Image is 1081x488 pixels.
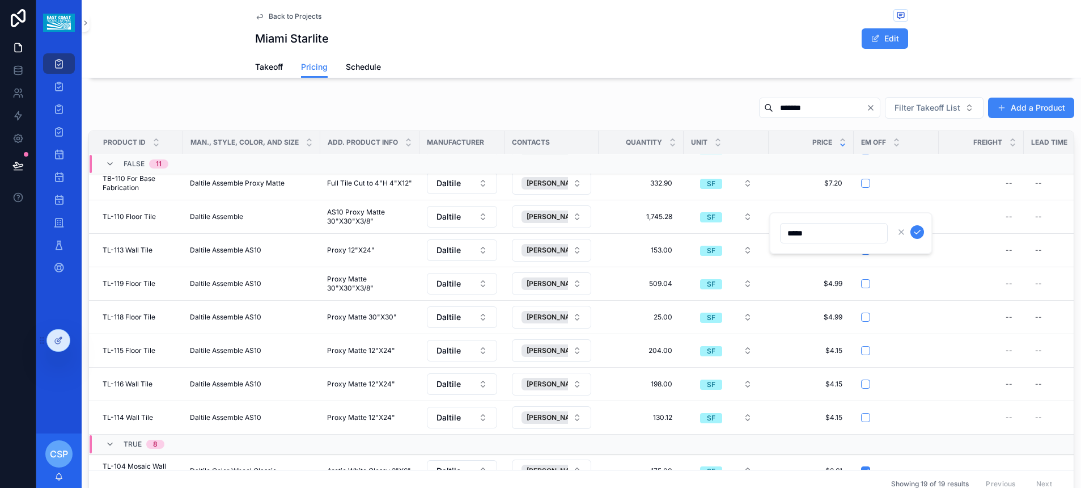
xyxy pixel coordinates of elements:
[512,205,591,228] button: Select Button
[124,440,142,449] span: TRUE
[1006,413,1012,422] div: --
[269,12,321,21] span: Back to Projects
[190,413,261,422] span: Daltile Assemble AS10
[427,239,497,261] button: Select Button
[780,279,842,288] span: $4.99
[512,460,591,482] button: Select Button
[50,447,68,461] span: CSP
[512,172,591,195] button: Select Button
[103,413,153,422] span: TL-114 Wall Tile
[988,98,1074,118] a: Add a Product
[427,407,497,428] button: Select Button
[427,206,497,228] button: Select Button
[861,138,886,147] span: Em Off
[610,279,672,288] span: 509.04
[522,411,599,424] button: Unselect 291
[691,307,761,327] button: Select Button
[327,313,397,322] span: Proxy Matte 30"X30"
[1035,179,1042,188] div: --
[255,12,321,21] a: Back to Projects
[610,313,672,322] span: 25.00
[522,244,599,256] button: Unselect 291
[522,378,599,390] button: Unselect 291
[427,306,497,328] button: Select Button
[691,207,761,227] button: Select Button
[43,14,74,32] img: App logo
[436,312,461,323] span: Daltile
[190,212,243,221] span: Daltile Assemble
[522,211,599,223] button: Unselect 291
[1035,246,1042,255] div: --
[866,103,880,112] button: Clear
[301,57,328,78] a: Pricing
[691,461,761,481] button: Select Button
[527,380,583,389] span: [PERSON_NAME]
[36,45,82,293] div: scrollable content
[780,380,842,389] span: $4.15
[327,246,375,255] span: Proxy 12"X24"
[1035,212,1042,221] div: --
[436,345,461,356] span: Daltile
[1035,346,1042,355] div: --
[707,466,715,477] div: SF
[610,466,672,476] span: 175.00
[610,212,672,221] span: 1,745.28
[255,61,283,73] span: Takeoff
[885,97,984,119] button: Select Button
[1035,313,1042,322] div: --
[610,380,672,389] span: 198.00
[512,306,591,329] button: Select Button
[255,57,283,79] a: Takeoff
[156,159,162,169] div: 11
[895,102,960,113] span: Filter Takeoff List
[527,212,583,221] span: [PERSON_NAME]
[973,138,1002,147] span: Freight
[527,279,583,288] span: [PERSON_NAME]
[522,344,599,357] button: Unselect 291
[427,373,497,395] button: Select Button
[103,279,155,288] span: TL-119 Floor Tile
[427,273,497,295] button: Select Button
[1006,346,1012,355] div: --
[327,179,412,188] span: Full Tile Cut to 4"H 4"X12"
[626,138,662,147] span: Quantity
[436,211,461,222] span: Daltile
[780,413,842,422] span: $4.15
[103,138,146,147] span: Product ID
[427,173,497,194] button: Select Button
[691,240,761,260] button: Select Button
[610,179,672,188] span: 332.90
[527,413,583,422] span: [PERSON_NAME]
[346,61,381,73] span: Schedule
[527,346,583,355] span: [PERSON_NAME]
[436,245,461,256] span: Daltile
[327,275,413,293] span: Proxy Matte 30"X30"X3/8"
[707,212,715,222] div: SF
[1031,138,1067,147] span: Lead Time
[427,340,497,361] button: Select Button
[1035,380,1042,389] div: --
[610,413,672,422] span: 130.12
[1035,466,1042,476] div: --
[327,208,413,226] span: AS10 Proxy Matte 30"X30"X3/8"
[103,246,152,255] span: TL-113 Wall Tile
[707,313,715,323] div: SF
[328,138,398,147] span: Add. Product Info
[190,246,261,255] span: Daltile Assemble AS10
[153,440,158,449] div: 8
[707,346,715,356] div: SF
[780,313,842,322] span: $4.99
[190,380,261,389] span: Daltile Assemble AS10
[255,31,329,47] h1: Miami Starlite
[190,346,261,355] span: Daltile Assemble AS10
[103,380,152,389] span: TL-116 Wall Tile
[103,313,155,322] span: TL-118 Floor Tile
[512,272,591,295] button: Select Button
[512,373,591,396] button: Select Button
[1006,380,1012,389] div: --
[1035,279,1042,288] div: --
[124,159,145,169] span: FALSE
[522,465,599,477] button: Unselect 291
[436,178,461,189] span: Daltile
[707,246,715,256] div: SF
